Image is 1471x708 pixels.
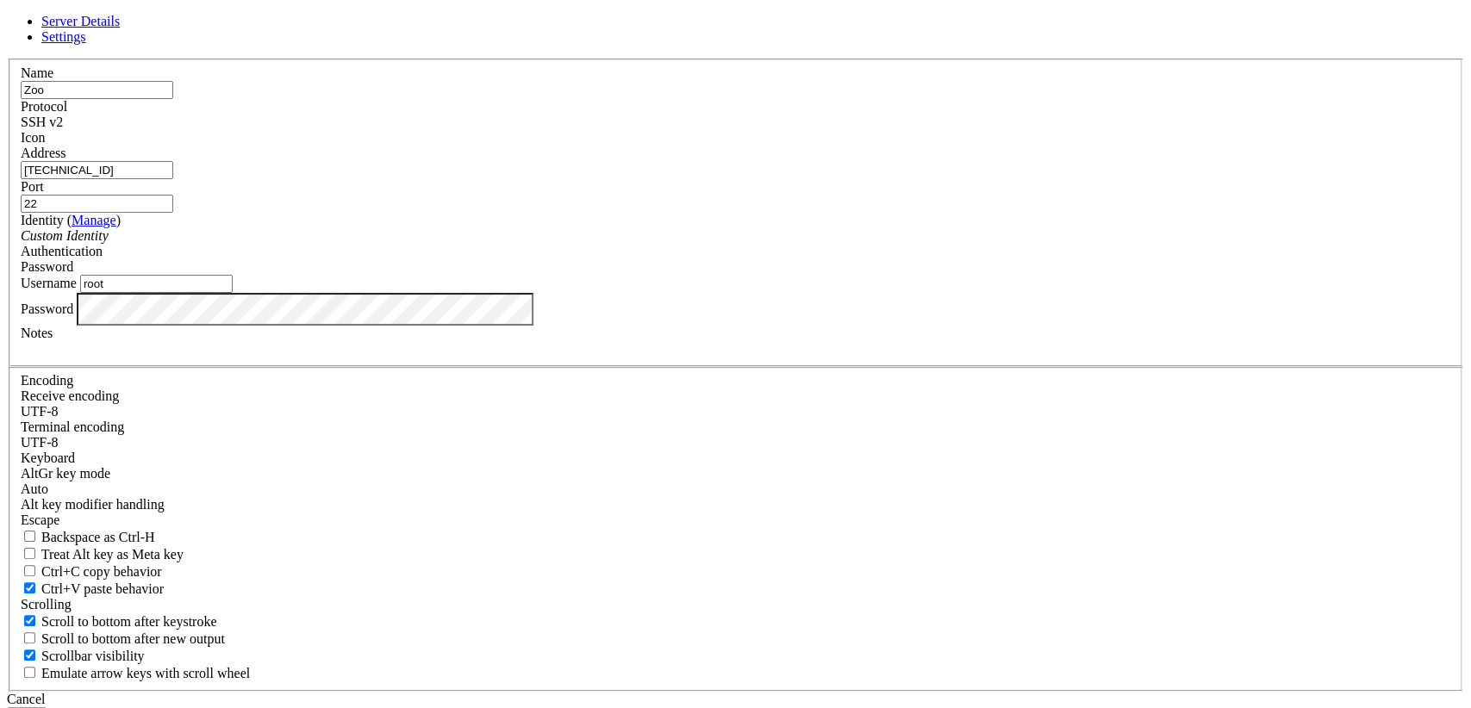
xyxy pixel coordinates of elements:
div: SSH v2 [21,115,1450,130]
a: Settings [41,29,86,44]
input: Scrollbar visibility [24,649,35,661]
x-row: See [URL][DOMAIN_NAME] or run: sudo pro status [7,344,1244,358]
label: The vertical scrollbar mode. [21,649,145,663]
input: Scroll to bottom after new output [24,632,35,643]
label: Username [21,276,77,290]
label: Whether the Alt key acts as a Meta key or as a distinct Alt key. [21,547,184,562]
x-row: -rw-r--r-- 1 root root 27358772 [DATE] [7,475,1244,490]
x-row: total 4 [7,534,1244,549]
label: When using the alternative screen buffer, and DECCKM (Application Cursor Keys) is active, mouse w... [21,666,250,680]
span: Ctrl+V paste behavior [41,581,164,596]
x-row: System information as of [DATE] [7,80,1244,95]
x-row: 1 update can be applied immediately. [7,285,1244,300]
label: Name [21,65,53,80]
x-row: -bash: cd: /var/www/my-old-laravel-app: No such file or directory [7,432,1244,446]
input: Backspace as Ctrl-H [24,531,35,542]
i: Custom Identity [21,228,109,243]
span: Scroll to bottom after new output [41,631,225,646]
span: ( ) [67,213,121,227]
div: Auto [21,481,1450,497]
x-row: root@cloud-001:/var/www/html# [7,578,1244,593]
label: Identity [21,213,121,227]
span: SSH v2 [21,115,63,129]
x-row: To see these additional updates run: apt list --upgradable [7,300,1244,314]
x-row: root@cloud-001:~# cd /var/www/ [7,505,1244,519]
x-row: total 26724 [7,461,1244,475]
label: Icon [21,130,45,145]
x-row: root@cloud-001:/var/www# cd html [7,563,1244,578]
span: Emulate arrow keys with scroll wheel [41,666,250,680]
x-row: root@cloud-001:~# cd /var/www/my-old-laravel-app [7,417,1244,432]
label: Set the expected encoding for data received from the host. If the encodings do not match, visual ... [21,466,110,481]
x-row: [URL][DOMAIN_NAME] [7,227,1244,241]
a: Manage [72,213,116,227]
span: UTF-8 [21,435,59,450]
x-row: System load: 0.01 Processes: 134 [7,109,1244,124]
label: Protocol [21,99,67,114]
label: Controls how the Alt key is handled. Escape: Send an ESC prefix. 8-Bit: Add 128 to the typed char... [21,497,165,512]
div: Password [21,259,1450,275]
span: Scrollbar visibility [41,649,145,663]
x-row: drwx------ 3 root root 4096 [DATE] [7,490,1244,505]
label: Notes [21,326,53,340]
x-row: *** System restart required *** [7,388,1244,402]
label: Scroll to bottom after new output. [21,631,225,646]
span: Scroll to bottom after keystroke [41,614,217,629]
input: Scroll to bottom after keystroke [24,615,35,626]
input: Emulate arrow keys with scroll wheel [24,667,35,678]
x-row: root@cloud-001:/var/www# ls -l [7,519,1244,534]
x-row: * Support: [URL][DOMAIN_NAME] [7,51,1244,65]
input: Treat Alt key as Meta key [24,548,35,559]
label: Encoding [21,373,73,388]
span: Backspace as Ctrl-H [41,530,155,544]
label: If true, the backspace should send BS ('\x08', aka ^H). Otherwise the backspace key should send '... [21,530,155,544]
x-row: drwxr-xr-x 3 root root 4096 [DATE] 11:46 [7,549,1244,563]
input: Ctrl+C copy behavior [24,565,35,576]
div: UTF-8 [21,435,1450,450]
label: Ctrl-C copies if true, send ^C to host if false. Ctrl-Shift-C sends ^C to host if true, copies if... [21,564,162,579]
label: Address [21,146,65,160]
div: Custom Identity [21,228,1450,244]
x-row: Swap usage: 0% [7,153,1244,168]
label: Whether to scroll to the bottom on any keystroke. [21,614,217,629]
label: Password [21,301,73,315]
input: Server Name [21,81,173,99]
x-row: root@cloud-001:~# ls -l [7,446,1244,461]
input: Host Name or IP [21,161,173,179]
x-row: Enable ESM Apps to receive additional future security updates. [7,329,1244,344]
x-row: * Documentation: [URL][DOMAIN_NAME] [7,22,1244,36]
span: Escape [21,512,59,527]
input: Login Username [80,275,233,293]
span: Password [21,259,73,274]
x-row: Memory usage: 66% IPv4 address for eth0: [TECHNICAL_ID] [7,139,1244,153]
span: Treat Alt key as Meta key [41,547,184,562]
label: The default terminal encoding. ISO-2022 enables character map translations (like graphics maps). ... [21,419,124,434]
x-row: just raised the bar for easy, resilient and secure K8s cluster deployment. [7,197,1244,212]
span: Auto [21,481,48,496]
div: Cancel [7,692,1464,707]
div: Escape [21,512,1450,528]
span: Joomla_4-1-4-Stable-Full_Package.zip [269,475,517,489]
x-row: Usage of /: 11.7% of 24.05GB Users logged in: 0 [7,124,1244,139]
label: Set the expected encoding for data received from the host. If the encodings do not match, visual ... [21,388,119,403]
span: snap [269,490,296,504]
div: (30, 39) [225,578,232,593]
label: Port [21,179,44,194]
span: UTF-8 [21,404,59,419]
label: Scrolling [21,597,72,612]
x-row: Expanded Security Maintenance for Applications is not enabled. [7,256,1244,270]
label: Ctrl+V pastes if true, sends ^V to host if false. Ctrl+Shift+V sends ^V to host if true, pastes i... [21,581,164,596]
label: Keyboard [21,450,75,465]
x-row: * Strictly confined Kubernetes makes edge and IoT secure. Learn how MicroK8s [7,183,1244,197]
span: Ctrl+C copy behavior [41,564,162,579]
input: Ctrl+V paste behavior [24,582,35,593]
x-row: * Management: [URL][DOMAIN_NAME] [7,36,1244,51]
input: Port Number [21,195,173,213]
a: Server Details [41,14,120,28]
x-row: Last login: [DATE] from [TECHNICAL_ID] [7,402,1244,417]
label: Authentication [21,244,103,258]
div: UTF-8 [21,404,1450,419]
span: html [283,549,310,562]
